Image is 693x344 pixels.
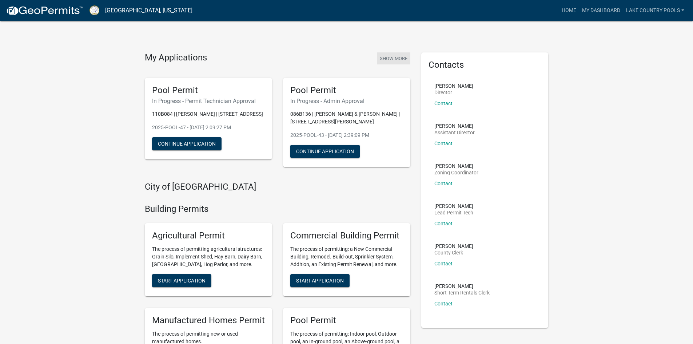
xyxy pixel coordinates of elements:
p: Zoning Coordinator [434,170,478,175]
h4: City of [GEOGRAPHIC_DATA] [145,182,410,192]
p: The process of permitting: a New Commercial Building, Remodel, Build-out, Sprinkler System, Addit... [290,245,403,268]
h6: In Progress - Permit Technician Approval [152,98,265,104]
h5: Contacts [429,60,541,70]
p: Director [434,90,473,95]
h5: Manufactured Homes Permit [152,315,265,326]
p: [PERSON_NAME] [434,123,475,128]
a: Contact [434,181,453,186]
a: Contact [434,221,453,226]
h5: Pool Permit [290,315,403,326]
button: Continue Application [290,145,360,158]
a: Contact [434,261,453,266]
span: Start Application [158,277,206,283]
p: [PERSON_NAME] [434,83,473,88]
h6: In Progress - Admin Approval [290,98,403,104]
h4: Building Permits [145,204,410,214]
h5: Commercial Building Permit [290,230,403,241]
button: Start Application [290,274,350,287]
h5: Pool Permit [152,85,265,96]
span: Start Application [296,277,344,283]
p: The process of permitting agricultural structures: Grain Silo, Implement Shed, Hay Barn, Dairy Ba... [152,245,265,268]
a: Home [559,4,579,17]
button: Show More [377,52,410,64]
img: Putnam County, Georgia [89,5,99,15]
p: County Clerk [434,250,473,255]
p: [PERSON_NAME] [434,244,473,249]
p: [PERSON_NAME] [434,203,473,209]
p: Lead Permit Tech [434,210,473,215]
h5: Agricultural Permit [152,230,265,241]
p: [PERSON_NAME] [434,284,490,289]
a: Contact [434,301,453,307]
p: 110B084 | [PERSON_NAME] | [STREET_ADDRESS] [152,110,265,118]
a: Contact [434,100,453,106]
p: 086B136 | [PERSON_NAME] & [PERSON_NAME] | [STREET_ADDRESS][PERSON_NAME] [290,110,403,126]
p: Assistant Director [434,130,475,135]
a: Contact [434,141,453,146]
h4: My Applications [145,52,207,63]
p: 2025-POOL-47 - [DATE] 2:09:27 PM [152,124,265,131]
button: Start Application [152,274,211,287]
a: [GEOGRAPHIC_DATA], [US_STATE] [105,4,192,17]
p: 2025-POOL-43 - [DATE] 2:39:09 PM [290,131,403,139]
h5: Pool Permit [290,85,403,96]
p: Short Term Rentals Clerk [434,290,490,295]
a: My Dashboard [579,4,623,17]
p: [PERSON_NAME] [434,163,478,169]
a: Lake Country Pools [623,4,687,17]
button: Continue Application [152,137,222,150]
